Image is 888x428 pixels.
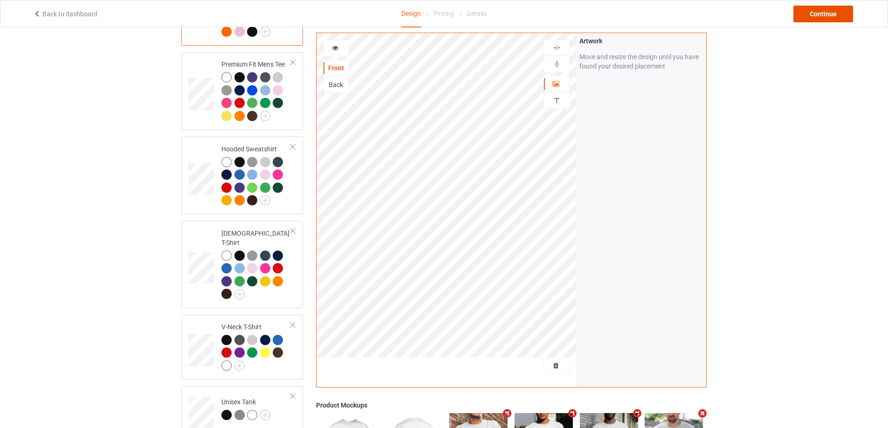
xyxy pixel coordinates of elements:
div: Details [467,0,487,27]
i: Remove mockup [502,408,513,418]
div: Front [324,63,349,73]
img: svg+xml;base64,PD94bWwgdmVyc2lvbj0iMS4wIiBlbmNvZGluZz0iVVRGLTgiPz4KPHN2ZyB3aWR0aD0iMjJweCIgaGVpZ2... [260,195,270,205]
div: Move and resize the design until you have found your desired placement [579,52,703,71]
img: svg+xml;base64,PD94bWwgdmVyc2lvbj0iMS4wIiBlbmNvZGluZz0iVVRGLTgiPz4KPHN2ZyB3aWR0aD0iMjJweCIgaGVpZ2... [234,289,245,299]
div: V-Neck T-Shirt [221,322,291,370]
img: svg+xml;base64,PD94bWwgdmVyc2lvbj0iMS4wIiBlbmNvZGluZz0iVVRGLTgiPz4KPHN2ZyB3aWR0aD0iMjJweCIgaGVpZ2... [260,27,270,37]
i: Remove mockup [697,408,709,418]
div: V-Neck T-Shirt [181,315,303,380]
div: [DEMOGRAPHIC_DATA] T-Shirt [221,229,291,299]
div: Product Mockups [316,401,707,410]
div: Hooded Sweatshirt [181,136,303,214]
div: Hooded Sweatshirt [221,144,291,205]
a: Back to dashboard [33,10,97,18]
img: svg+xml;base64,PD94bWwgdmVyc2lvbj0iMS4wIiBlbmNvZGluZz0iVVRGLTgiPz4KPHN2ZyB3aWR0aD0iMjJweCIgaGVpZ2... [234,360,245,371]
div: Premium Fit Mens Tee [221,60,291,120]
div: Design [401,0,421,27]
div: Unisex Tank [221,397,270,420]
img: heather_texture.png [234,410,245,420]
div: Artwork [579,36,703,46]
div: Back [324,80,349,89]
div: Pricing [434,0,454,27]
img: svg+xml;base64,PD94bWwgdmVyc2lvbj0iMS4wIiBlbmNvZGluZz0iVVRGLTgiPz4KPHN2ZyB3aWR0aD0iMjJweCIgaGVpZ2... [260,111,270,121]
img: svg+xml;base64,PD94bWwgdmVyc2lvbj0iMS4wIiBlbmNvZGluZz0iVVRGLTgiPz4KPHN2ZyB3aWR0aD0iMjJweCIgaGVpZ2... [260,410,270,420]
div: [DEMOGRAPHIC_DATA] T-Shirt [181,221,303,308]
div: Premium Fit Mens Tee [181,52,303,130]
img: svg%3E%0A [552,43,561,52]
img: svg%3E%0A [552,60,561,68]
div: Continue [793,6,853,22]
img: heather_texture.png [221,85,232,95]
i: Remove mockup [632,408,643,418]
img: svg%3E%0A [552,96,561,105]
i: Remove mockup [566,408,578,418]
